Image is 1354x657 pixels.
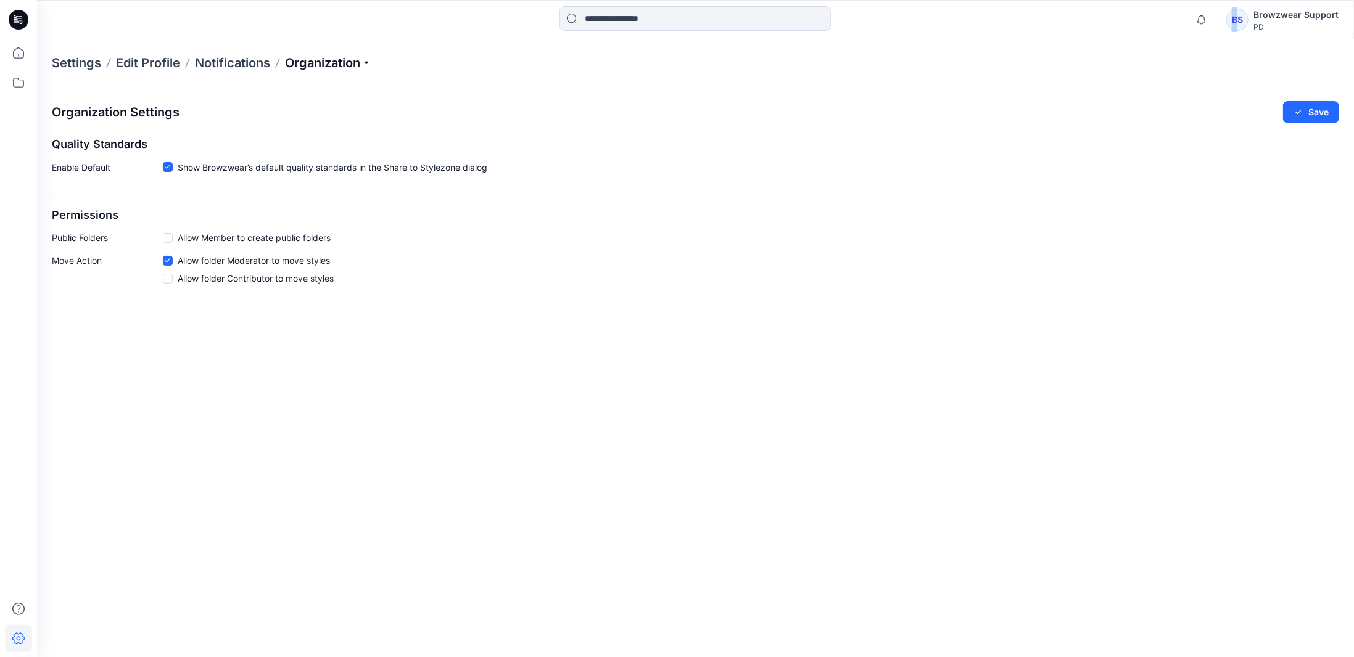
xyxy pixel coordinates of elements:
a: Edit Profile [116,54,180,71]
a: Notifications [195,54,270,71]
p: Settings [52,54,101,71]
h2: Organization Settings [52,105,180,120]
div: Browzwear Support [1253,7,1339,22]
p: Move Action [52,254,163,290]
div: BS [1226,9,1249,31]
h2: Permissions [52,209,1339,222]
button: Save [1283,101,1339,123]
span: Allow folder Moderator to move styles [178,254,330,267]
p: Enable Default [52,161,163,179]
span: Show Browzwear’s default quality standards in the Share to Stylezone dialog [178,161,487,174]
p: Public Folders [52,231,163,244]
span: Allow folder Contributor to move styles [178,272,334,285]
span: Allow Member to create public folders [178,231,331,244]
h2: Quality Standards [52,138,1339,151]
div: PD [1253,22,1339,31]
